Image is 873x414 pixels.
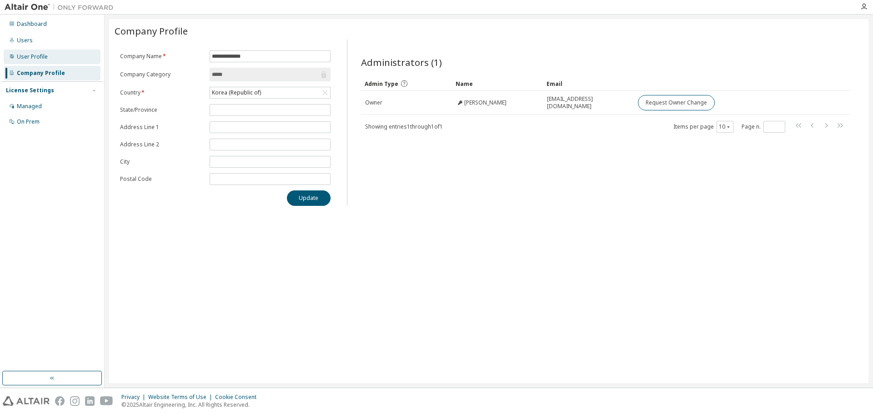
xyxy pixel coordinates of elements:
div: User Profile [17,53,48,60]
div: License Settings [6,87,54,94]
div: Korea (Republic of) [211,88,262,98]
label: Postal Code [120,175,204,183]
span: Page n. [742,121,785,133]
img: facebook.svg [55,396,65,406]
label: Company Category [120,71,204,78]
div: Dashboard [17,20,47,28]
img: instagram.svg [70,396,80,406]
div: Cookie Consent [215,394,262,401]
button: 10 [719,123,731,130]
img: youtube.svg [100,396,113,406]
label: Address Line 2 [120,141,204,148]
div: Privacy [121,394,148,401]
span: Administrators (1) [361,56,442,69]
span: [PERSON_NAME] [464,99,507,106]
span: Owner [365,99,382,106]
label: State/Province [120,106,204,114]
div: On Prem [17,118,40,125]
label: Address Line 1 [120,124,204,131]
label: Country [120,89,204,96]
div: Managed [17,103,42,110]
div: Korea (Republic of) [210,87,330,98]
label: Company Name [120,53,204,60]
div: Users [17,37,33,44]
span: Showing entries 1 through 1 of 1 [365,123,443,130]
img: Altair One [5,3,118,12]
img: altair_logo.svg [3,396,50,406]
div: Name [456,76,539,91]
span: Admin Type [365,80,398,88]
span: [EMAIL_ADDRESS][DOMAIN_NAME] [547,95,630,110]
img: linkedin.svg [85,396,95,406]
button: Update [287,190,331,206]
button: Request Owner Change [638,95,715,110]
div: Website Terms of Use [148,394,215,401]
div: Email [547,76,630,91]
p: © 2025 Altair Engineering, Inc. All Rights Reserved. [121,401,262,409]
label: City [120,158,204,165]
span: Company Profile [115,25,188,37]
div: Company Profile [17,70,65,77]
span: Items per page [673,121,733,133]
